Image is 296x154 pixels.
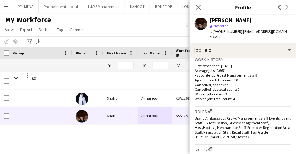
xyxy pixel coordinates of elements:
a: Comms [67,26,86,34]
span: Brand Ambassador, Crowd Management Staff, Events (Event Staff), Guest Liasion, Guest Management S... [195,116,291,139]
span: Last Name [141,51,160,55]
span: Tag [57,27,63,33]
p: Worked jobs total count: 4 [195,96,291,101]
button: BONAFIDE [150,0,177,13]
div: [PERSON_NAME] [210,18,252,23]
span: View [5,27,14,33]
p: Cancelled jobs total count: 0 [195,87,291,92]
button: LOUIS VUITTON [177,0,213,13]
span: Workforce ID [176,48,198,58]
span: Comms [70,27,84,33]
p: First experience: [DATE] [195,64,291,68]
span: t. [PHONE_NUMBER] [210,29,242,34]
div: Almarzoqi [138,90,172,107]
button: Open Filter Menu [107,63,113,68]
div: KSA12500 [172,107,209,124]
p: Cancelled jobs count: 0 [195,82,291,87]
button: L.I.P.S Management [83,0,125,13]
button: Open Filter Menu [176,63,181,68]
p: Favourite job: Guest Management Staff [195,73,291,78]
button: PFL MENA [13,0,39,13]
span: Not rated [213,23,228,28]
a: Tag [54,26,66,34]
div: Almarzoqi [138,107,172,124]
span: Group [13,51,24,55]
h3: Profile [190,3,296,11]
span: Export [20,27,32,33]
app-action-btn: Export XLSX [35,38,43,45]
p: Average jobs: 0.667 [195,68,291,73]
button: KAHOOT [125,0,150,13]
a: Export [18,26,35,34]
div: Shahd [103,90,138,107]
input: Last Name Filter Input [153,62,168,69]
h3: Skills [195,146,291,153]
button: Proline Interntational [39,0,83,13]
span: | [EMAIL_ADDRESS][DOMAIN_NAME] [210,29,289,39]
button: Open Filter Menu [141,63,147,68]
div: Shahd [103,107,138,124]
p: Worked jobs count: 3 [195,92,291,96]
h3: Roles [195,108,291,115]
p: Applications total count: 10 [195,78,291,82]
input: First Name Filter Input [118,62,134,69]
h3: Work history [195,57,291,62]
div: Bio [190,43,296,58]
input: Workforce ID Filter Input [187,62,206,69]
a: Status [36,26,53,34]
img: Shahd Almarzoqi [76,93,88,105]
span: First Name [107,51,126,55]
div: KSA12612 [172,90,209,107]
app-action-btn: Advanced filters [26,38,33,45]
span: Photo [76,51,86,55]
a: View [3,26,16,34]
span: My Workforce [5,15,51,24]
span: Status [38,27,51,33]
span: (2) [32,72,36,84]
img: Shahd Almarzoqi [76,110,88,123]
